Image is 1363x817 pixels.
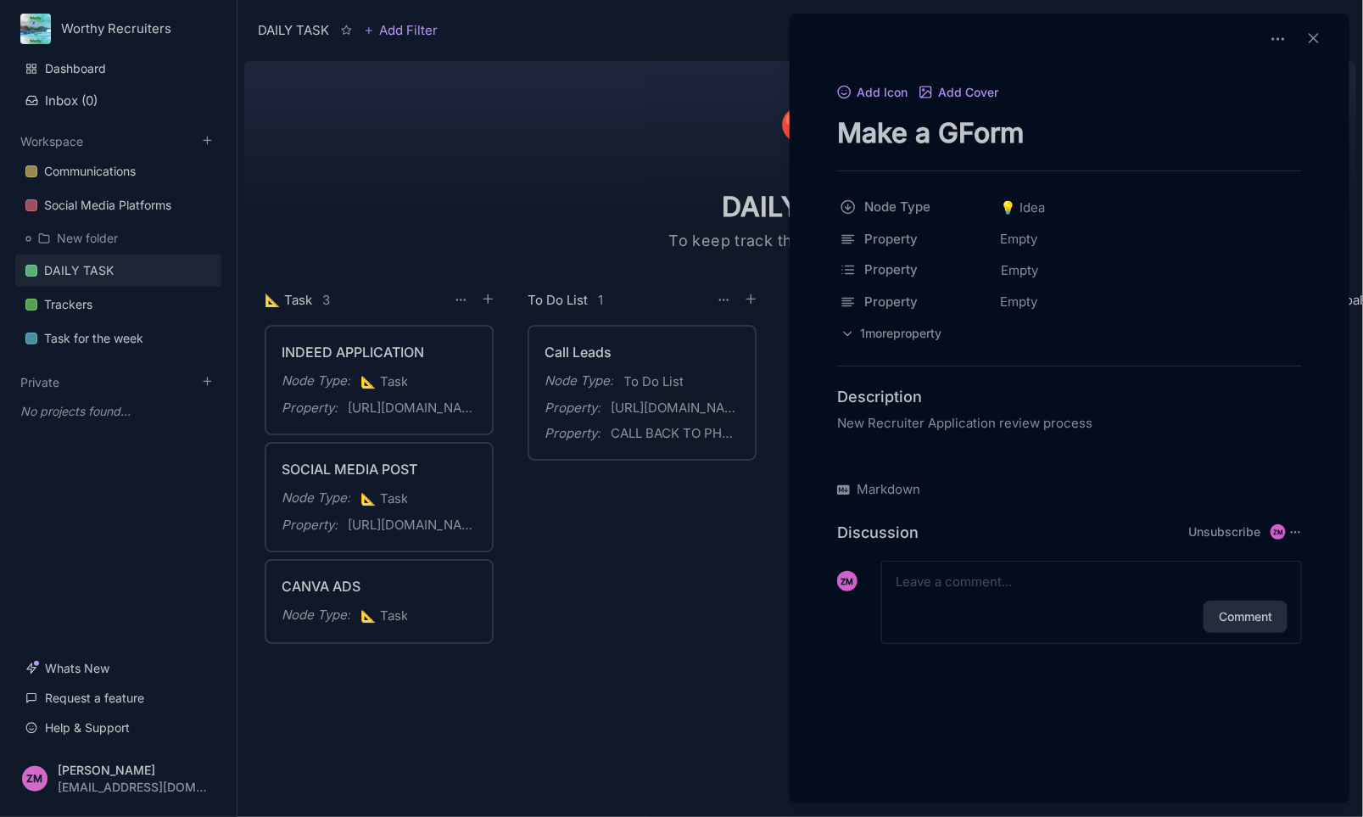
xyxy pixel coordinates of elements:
[832,192,995,222] button: Node Type
[864,292,976,312] span: Property
[995,224,1302,255] div: Empty
[837,86,908,101] button: Add Icon
[837,115,1302,150] textarea: node title
[832,224,995,255] button: Property
[995,287,1302,317] div: Empty
[837,224,1302,255] div: PropertyEmpty
[837,387,1302,406] h4: Description
[864,260,976,280] span: Property
[832,255,995,285] button: Property
[837,255,1302,287] div: PropertyEmpty
[864,197,976,217] span: Node Type
[837,192,1302,224] div: Node Type💡Idea
[1271,524,1286,540] div: ZM
[1204,601,1288,633] button: Comment
[1188,524,1260,540] button: Unsubscribe
[837,322,946,345] button: 1moreproperty
[837,523,919,542] h4: Discussion
[837,479,1302,500] div: Markdown
[1000,199,1019,215] i: 💡
[919,86,999,101] button: Add Cover
[1000,260,1039,282] span: Empty
[864,229,976,249] span: Property
[1000,198,1045,218] span: Idea
[837,287,1302,317] div: PropertyEmpty
[832,287,995,317] button: Property
[837,571,857,591] div: ZM
[837,413,1302,434] p: New Recruiter Application review process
